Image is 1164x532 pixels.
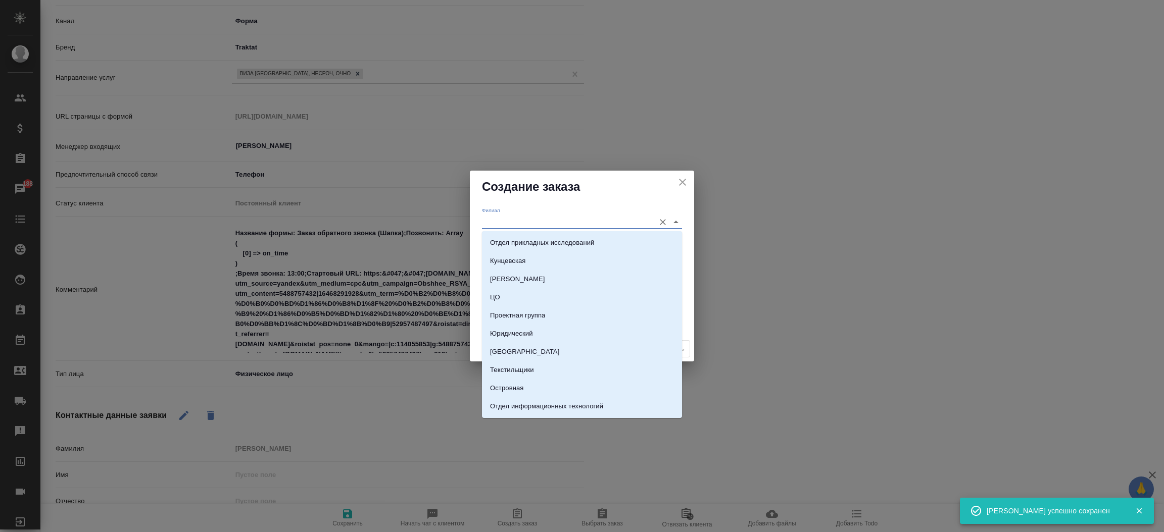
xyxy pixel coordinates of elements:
button: Close [669,215,683,229]
div: [PERSON_NAME] успешно сохранен [987,506,1120,516]
p: Юридический [490,329,533,339]
p: Проектная группа [490,310,545,321]
button: Закрыть [1129,506,1149,515]
p: Текстильщики [490,365,534,375]
p: Островная [490,383,523,393]
p: [PERSON_NAME] [490,274,545,284]
button: close [675,175,690,190]
p: ЦО [490,292,500,302]
p: Кунцевская [490,256,526,266]
h2: Создание заказа [482,179,682,195]
p: Отдел прикладных исследований [490,238,594,248]
p: Отдел информационных технологий [490,401,603,411]
button: Очистить [656,215,670,229]
p: [GEOGRAPHIC_DATA] [490,347,559,357]
label: Филиал [482,207,500,212]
